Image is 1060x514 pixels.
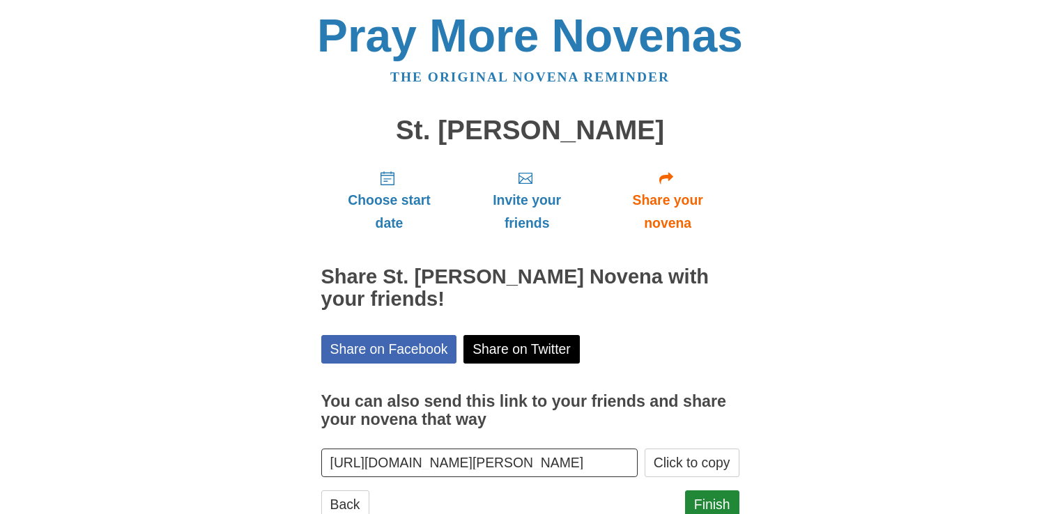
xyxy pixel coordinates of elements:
a: Share on Twitter [463,335,580,364]
a: Choose start date [321,159,458,242]
h2: Share St. [PERSON_NAME] Novena with your friends! [321,266,739,311]
a: Share your novena [597,159,739,242]
span: Choose start date [335,189,444,235]
span: Share your novena [610,189,725,235]
a: The original novena reminder [390,70,670,84]
a: Pray More Novenas [317,10,743,61]
h1: St. [PERSON_NAME] [321,116,739,146]
a: Share on Facebook [321,335,457,364]
span: Invite your friends [471,189,582,235]
button: Click to copy [645,449,739,477]
h3: You can also send this link to your friends and share your novena that way [321,393,739,428]
a: Invite your friends [457,159,596,242]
